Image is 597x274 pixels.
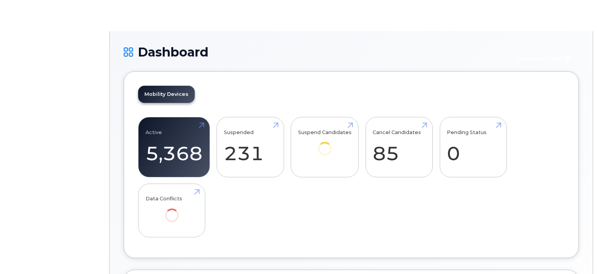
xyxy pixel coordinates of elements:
a: Data Conflicts [146,188,198,233]
button: Customer Card [508,51,579,65]
a: Suspend Candidates [298,122,352,166]
a: Mobility Devices [138,86,195,103]
a: Suspended 231 [224,122,277,173]
a: Cancel Candidates 85 [373,122,425,173]
a: Active 5,368 [146,122,203,173]
a: Pending Status 0 [447,122,499,173]
h1: Dashboard [124,45,505,59]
